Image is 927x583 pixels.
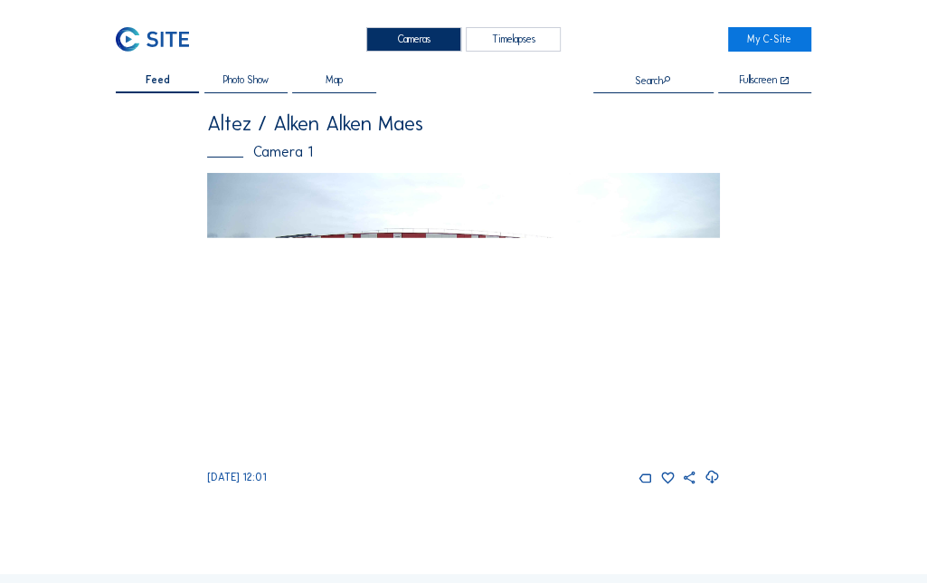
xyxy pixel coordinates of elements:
div: Cameras [366,27,461,52]
img: Image [207,173,720,462]
div: Altez / Alken Alken Maes [207,114,720,135]
span: Map [326,75,343,85]
span: Photo Show [223,75,269,85]
div: Fullscreen [740,75,777,86]
a: My C-Site [728,27,811,52]
a: C-SITE Logo [116,27,199,52]
img: C-SITE Logo [116,27,188,52]
div: Camera 1 [207,145,720,159]
div: Timelapses [466,27,561,52]
span: Feed [146,75,170,85]
span: [DATE] 12:01 [207,471,267,483]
